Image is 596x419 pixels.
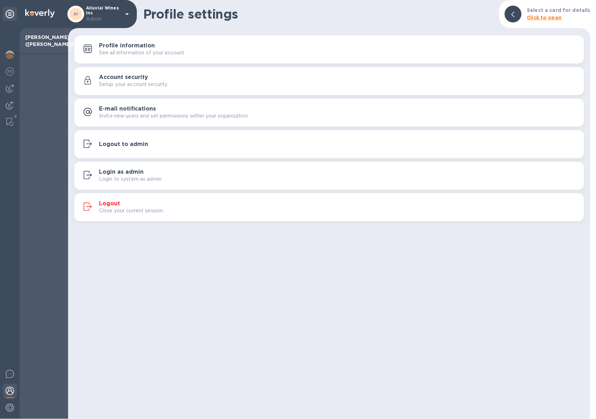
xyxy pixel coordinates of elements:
[74,35,584,64] button: Profile informationSee all information of your account
[99,141,148,148] h3: Logout to admin
[143,7,494,21] h1: Profile settings
[99,74,148,81] h3: Account security
[74,67,584,95] button: Account securitySetup your account security
[99,49,185,56] p: See all information of your account
[99,207,164,214] p: Close your current session.
[25,9,55,18] img: Logo
[527,7,590,13] b: Select a card for details
[527,15,562,20] b: Click to open
[74,99,584,127] button: E-mail notificationsInvite new users and set permissions within your organization.
[73,11,78,16] b: AI
[99,200,120,207] h3: Logout
[99,81,168,88] p: Setup your account security
[86,6,121,23] p: Alluvial Wines Inc
[74,193,584,221] button: LogoutClose your current session.
[25,34,62,48] p: [PERSON_NAME] ([PERSON_NAME])
[86,15,121,23] p: Admin
[74,130,584,158] button: Logout to admin
[99,106,156,112] h3: E-mail notifications
[6,67,14,76] img: Foreign exchange
[99,175,161,183] p: Login to system as admin
[74,162,584,190] button: Login as adminLogin to system as admin
[99,112,249,120] p: Invite new users and set permissions within your organization.
[99,169,144,175] h3: Login as admin
[99,42,155,49] h3: Profile information
[3,7,17,21] div: Unpin categories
